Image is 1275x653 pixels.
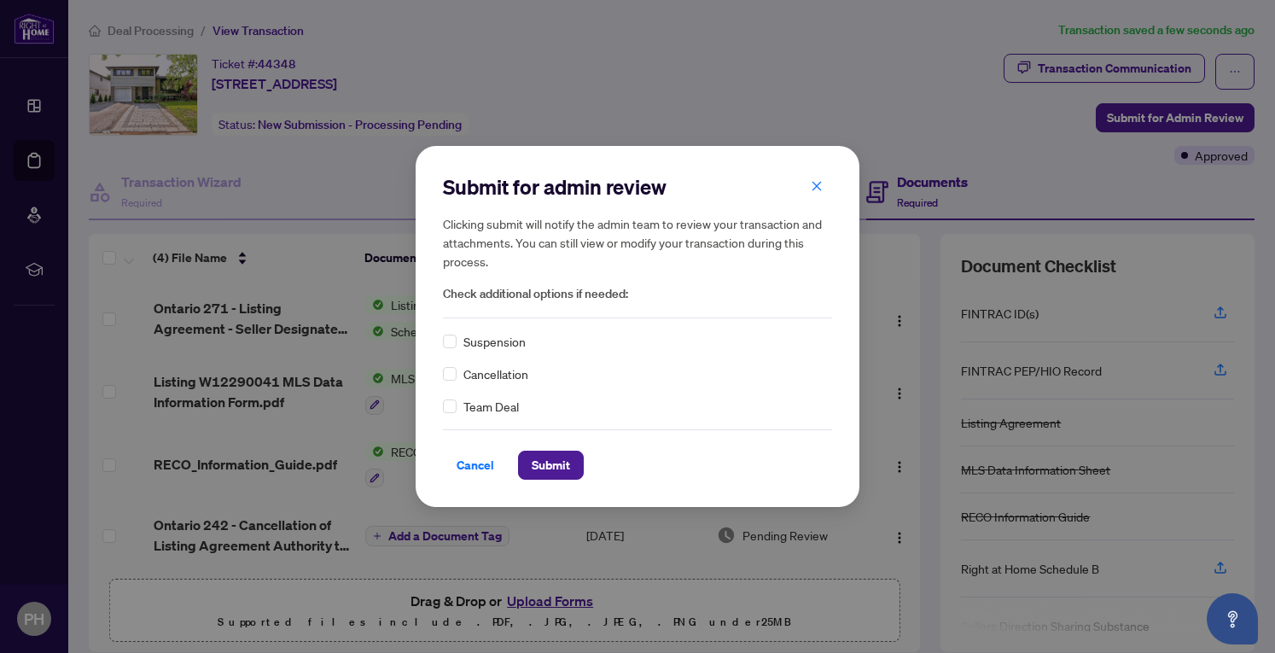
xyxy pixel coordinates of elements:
h5: Clicking submit will notify the admin team to review your transaction and attachments. You can st... [443,214,832,271]
button: Cancel [443,451,508,480]
span: Cancel [457,452,494,479]
span: close [811,180,823,192]
span: Team Deal [463,397,519,416]
h2: Submit for admin review [443,173,832,201]
button: Submit [518,451,584,480]
span: Cancellation [463,364,528,383]
span: Submit [532,452,570,479]
button: Open asap [1207,593,1258,644]
span: Suspension [463,332,526,351]
span: Check additional options if needed: [443,284,832,304]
